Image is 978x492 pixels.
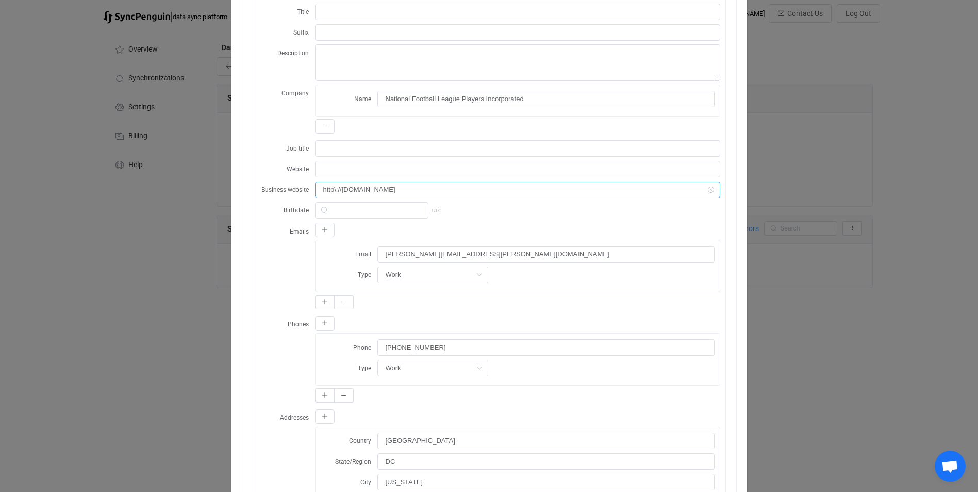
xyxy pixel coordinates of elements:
span: Company [281,90,309,97]
span: UTC [432,208,442,214]
span: Website [287,166,309,173]
div: Open chat [935,451,966,482]
span: Type [358,365,371,372]
span: Email [355,251,371,258]
span: State/Region [335,458,371,465]
span: Birthdate [284,207,309,214]
span: Business website [261,186,309,193]
span: Country [349,437,371,445]
input: Select [377,360,488,376]
span: Suffix [293,29,309,36]
span: Description [277,50,309,57]
span: Phones [288,321,309,328]
span: Addresses [280,414,309,421]
span: Type [358,271,371,278]
span: Title [297,8,309,15]
span: Emails [290,228,309,235]
span: Phone [353,344,371,351]
span: Job title [286,145,309,152]
span: Name [354,95,371,103]
span: City [360,479,371,486]
input: Select [377,267,488,283]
